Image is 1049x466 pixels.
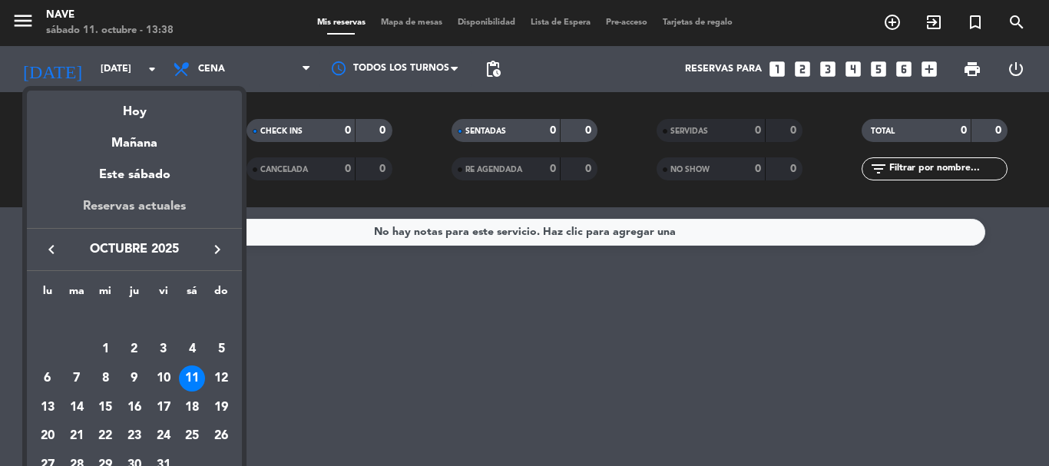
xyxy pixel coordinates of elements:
div: Mañana [27,122,242,154]
div: 11 [179,365,205,392]
div: 5 [208,336,234,362]
div: 14 [64,395,90,421]
div: 3 [151,336,177,362]
div: 16 [121,395,147,421]
div: 18 [179,395,205,421]
th: sábado [178,283,207,306]
th: miércoles [91,283,120,306]
div: 24 [151,424,177,450]
div: 7 [64,365,90,392]
div: 8 [92,365,118,392]
div: 21 [64,424,90,450]
i: keyboard_arrow_left [42,240,61,259]
td: 25 de octubre de 2025 [178,422,207,451]
td: 8 de octubre de 2025 [91,364,120,393]
div: 9 [121,365,147,392]
td: OCT. [33,306,236,335]
td: 21 de octubre de 2025 [62,422,91,451]
div: 12 [208,365,234,392]
div: 2 [121,336,147,362]
div: 23 [121,424,147,450]
td: 20 de octubre de 2025 [33,422,62,451]
th: viernes [149,283,178,306]
div: Reservas actuales [27,197,242,228]
div: 19 [208,395,234,421]
th: martes [62,283,91,306]
div: 26 [208,424,234,450]
div: 25 [179,424,205,450]
td: 12 de octubre de 2025 [207,364,236,393]
td: 3 de octubre de 2025 [149,335,178,365]
div: 10 [151,365,177,392]
td: 9 de octubre de 2025 [120,364,149,393]
i: keyboard_arrow_right [208,240,227,259]
div: Este sábado [27,154,242,197]
div: 13 [35,395,61,421]
td: 7 de octubre de 2025 [62,364,91,393]
div: 20 [35,424,61,450]
th: jueves [120,283,149,306]
td: 13 de octubre de 2025 [33,393,62,422]
td: 26 de octubre de 2025 [207,422,236,451]
div: 1 [92,336,118,362]
td: 1 de octubre de 2025 [91,335,120,365]
th: domingo [207,283,236,306]
td: 24 de octubre de 2025 [149,422,178,451]
th: lunes [33,283,62,306]
div: 4 [179,336,205,362]
td: 18 de octubre de 2025 [178,393,207,422]
td: 10 de octubre de 2025 [149,364,178,393]
td: 4 de octubre de 2025 [178,335,207,365]
div: 15 [92,395,118,421]
td: 17 de octubre de 2025 [149,393,178,422]
td: 2 de octubre de 2025 [120,335,149,365]
td: 15 de octubre de 2025 [91,393,120,422]
td: 16 de octubre de 2025 [120,393,149,422]
td: 19 de octubre de 2025 [207,393,236,422]
td: 11 de octubre de 2025 [178,364,207,393]
td: 14 de octubre de 2025 [62,393,91,422]
td: 6 de octubre de 2025 [33,364,62,393]
td: 22 de octubre de 2025 [91,422,120,451]
td: 23 de octubre de 2025 [120,422,149,451]
div: 6 [35,365,61,392]
div: Hoy [27,91,242,122]
div: 22 [92,424,118,450]
button: keyboard_arrow_left [38,240,65,259]
button: keyboard_arrow_right [204,240,231,259]
span: octubre 2025 [65,240,204,259]
div: 17 [151,395,177,421]
td: 5 de octubre de 2025 [207,335,236,365]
